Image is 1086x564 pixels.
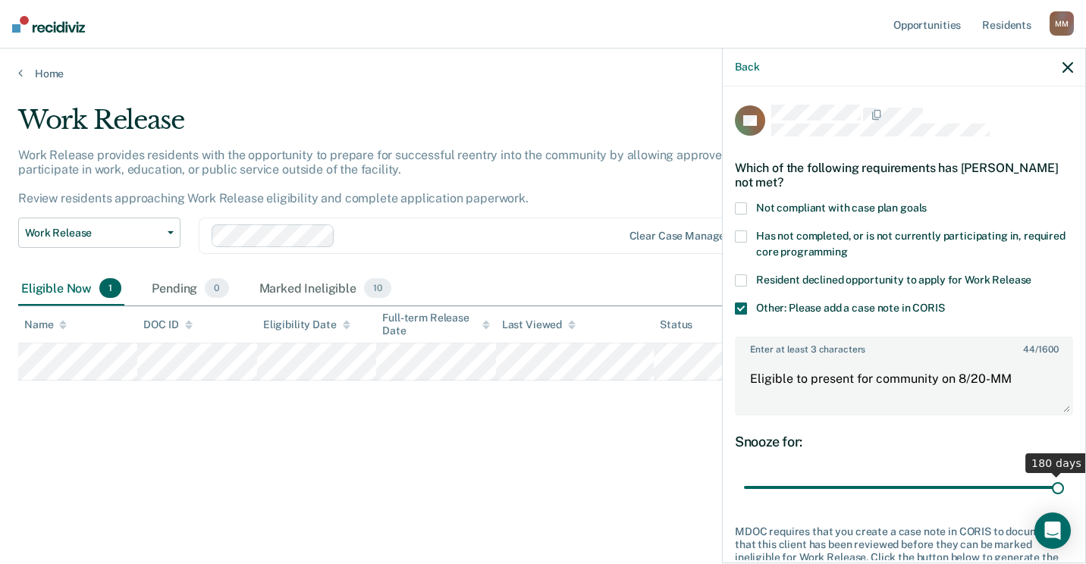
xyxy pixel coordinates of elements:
[1034,512,1071,549] div: Open Intercom Messenger
[756,230,1066,258] span: Has not completed, or is not currently participating in, required core programming
[735,61,759,74] button: Back
[382,312,489,337] div: Full-term Release Date
[18,272,124,305] div: Eligible Now
[735,149,1073,202] div: Which of the following requirements has [PERSON_NAME] not met?
[149,272,231,305] div: Pending
[24,318,67,331] div: Name
[12,16,85,33] img: Recidiviz
[99,278,121,298] span: 1
[18,148,798,206] p: Work Release provides residents with the opportunity to prepare for successful reentry into the c...
[736,358,1072,414] textarea: Eligible to present for community on 8/20-MM
[756,274,1031,286] span: Resident declined opportunity to apply for Work Release
[143,318,192,331] div: DOC ID
[364,278,391,298] span: 10
[25,227,162,240] span: Work Release
[629,230,735,243] div: Clear case managers
[205,278,228,298] span: 0
[1023,344,1058,355] span: / 1600
[735,434,1073,450] div: Snooze for:
[736,338,1072,355] label: Enter at least 3 characters
[263,318,350,331] div: Eligibility Date
[18,67,1068,80] a: Home
[756,302,945,314] span: Other: Please add a case note in CORIS
[1050,11,1074,36] div: M M
[502,318,576,331] div: Last Viewed
[756,202,927,214] span: Not compliant with case plan goals
[18,105,833,148] div: Work Release
[660,318,692,331] div: Status
[256,272,394,305] div: Marked Ineligible
[1023,344,1035,355] span: 44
